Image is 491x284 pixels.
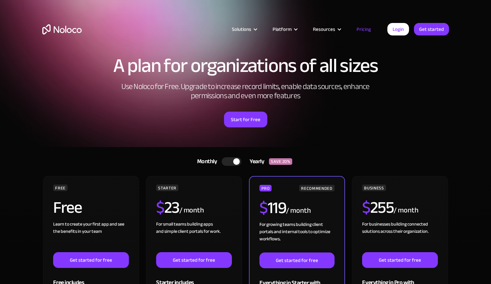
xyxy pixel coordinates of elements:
a: Get started for free [156,252,232,268]
div: Learn to create your first app and see the benefits in your team ‍ [53,221,129,252]
span: $ [362,192,370,223]
h2: 119 [259,200,286,216]
div: Yearly [241,157,269,166]
div: Platform [264,25,305,33]
div: For small teams building apps and simple client portals for work. ‍ [156,221,232,252]
div: For growing teams building client portals and internal tools to optimize workflows. [259,221,334,252]
span: $ [259,192,268,223]
a: Get started for free [259,252,334,268]
a: Get started for free [53,252,129,268]
div: SAVE 20% [269,158,292,165]
h2: 255 [362,199,394,216]
a: Login [387,23,409,35]
div: Resources [305,25,348,33]
a: Get started [414,23,449,35]
div: STARTER [156,185,178,191]
div: Platform [273,25,292,33]
div: Solutions [224,25,264,33]
a: home [42,24,82,34]
h1: A plan for organizations of all sizes [42,56,449,76]
div: BUSINESS [362,185,386,191]
h2: 23 [156,199,179,216]
h2: Use Noloco for Free. Upgrade to increase record limits, enable data sources, enhance permissions ... [114,82,377,100]
div: / month [286,206,311,216]
h2: Free [53,199,82,216]
div: / month [179,205,204,216]
span: $ [156,192,164,223]
div: / month [394,205,418,216]
div: RECOMMENDED [299,185,334,191]
div: FREE [53,185,68,191]
div: PRO [259,185,272,191]
div: Monthly [189,157,222,166]
div: Resources [313,25,335,33]
a: Get started for free [362,252,438,268]
div: Solutions [232,25,251,33]
div: For businesses building connected solutions across their organization. ‍ [362,221,438,252]
a: Pricing [348,25,379,33]
a: Start for Free [224,112,267,127]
